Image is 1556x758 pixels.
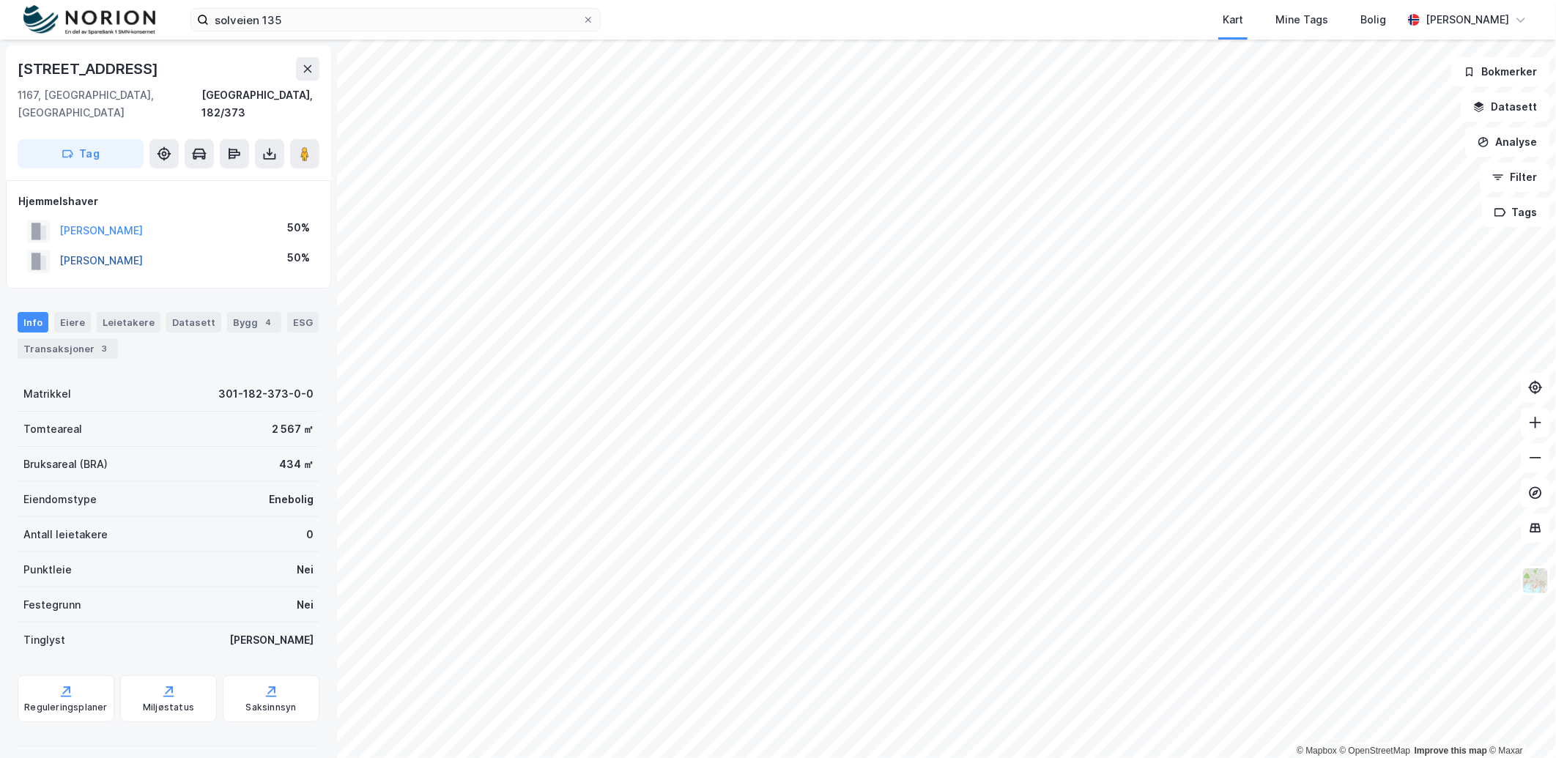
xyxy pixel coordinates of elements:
a: OpenStreetMap [1340,746,1411,756]
div: Datasett [166,312,221,332]
button: Bokmerker [1451,57,1550,86]
div: Leietakere [97,312,160,332]
div: Info [18,312,48,332]
img: norion-logo.80e7a08dc31c2e691866.png [23,5,155,35]
div: Bruksareal (BRA) [23,456,108,473]
img: Z [1522,567,1549,595]
div: 50% [287,249,310,267]
div: Eiere [54,312,91,332]
div: Mine Tags [1275,11,1328,29]
div: 4 [261,315,275,330]
div: [GEOGRAPHIC_DATA], 182/373 [201,86,319,122]
div: [STREET_ADDRESS] [18,57,161,81]
button: Filter [1480,163,1550,192]
button: Tag [18,139,144,168]
input: Søk på adresse, matrikkel, gårdeiere, leietakere eller personer [209,9,582,31]
a: Mapbox [1297,746,1337,756]
div: ESG [287,312,319,332]
div: Tinglyst [23,631,65,649]
div: Reguleringsplaner [24,702,107,713]
div: [PERSON_NAME] [229,631,314,649]
iframe: Chat Widget [1483,688,1556,758]
button: Tags [1482,198,1550,227]
div: 301-182-373-0-0 [218,385,314,403]
div: 2 567 ㎡ [272,420,314,438]
div: Nei [297,596,314,614]
button: Analyse [1465,127,1550,157]
div: Kontrollprogram for chat [1483,688,1556,758]
div: Enebolig [269,491,314,508]
div: Matrikkel [23,385,71,403]
div: Bolig [1360,11,1386,29]
div: Bygg [227,312,281,332]
div: Punktleie [23,561,72,579]
div: Kart [1223,11,1243,29]
div: [PERSON_NAME] [1426,11,1509,29]
a: Improve this map [1415,746,1487,756]
div: 1167, [GEOGRAPHIC_DATA], [GEOGRAPHIC_DATA] [18,86,201,122]
div: Festegrunn [23,596,81,614]
div: 50% [287,219,310,237]
div: Saksinnsyn [246,702,297,713]
div: Transaksjoner [18,338,118,359]
div: 3 [97,341,112,356]
div: Nei [297,561,314,579]
div: Eiendomstype [23,491,97,508]
div: Antall leietakere [23,526,108,543]
button: Datasett [1461,92,1550,122]
div: Hjemmelshaver [18,193,319,210]
div: Miljøstatus [143,702,194,713]
div: 0 [306,526,314,543]
div: Tomteareal [23,420,82,438]
div: 434 ㎡ [279,456,314,473]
